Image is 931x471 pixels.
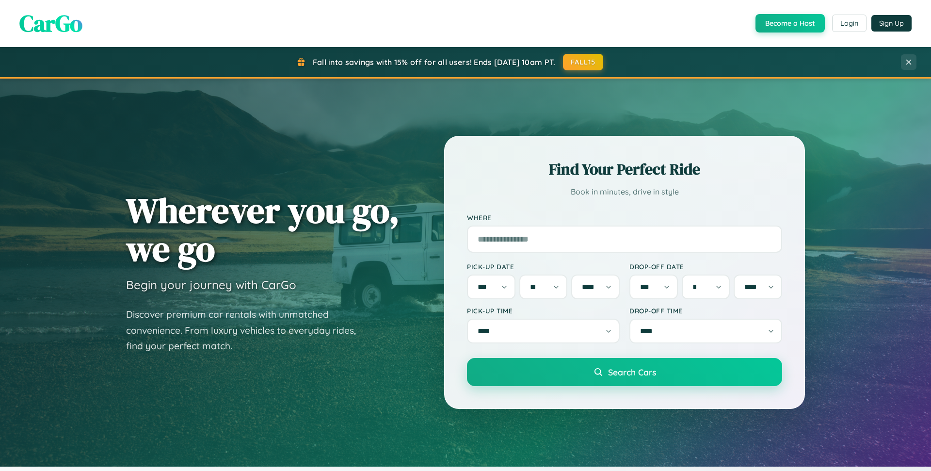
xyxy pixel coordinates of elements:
[467,159,782,180] h2: Find Your Perfect Ride
[629,262,782,271] label: Drop-off Date
[871,15,912,32] button: Sign Up
[467,262,620,271] label: Pick-up Date
[467,358,782,386] button: Search Cars
[563,54,604,70] button: FALL15
[832,15,867,32] button: Login
[467,185,782,199] p: Book in minutes, drive in style
[467,213,782,222] label: Where
[126,307,369,354] p: Discover premium car rentals with unmatched convenience. From luxury vehicles to everyday rides, ...
[126,277,296,292] h3: Begin your journey with CarGo
[629,307,782,315] label: Drop-off Time
[467,307,620,315] label: Pick-up Time
[313,57,556,67] span: Fall into savings with 15% off for all users! Ends [DATE] 10am PT.
[126,191,400,268] h1: Wherever you go, we go
[755,14,825,32] button: Become a Host
[19,7,82,39] span: CarGo
[608,367,656,377] span: Search Cars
